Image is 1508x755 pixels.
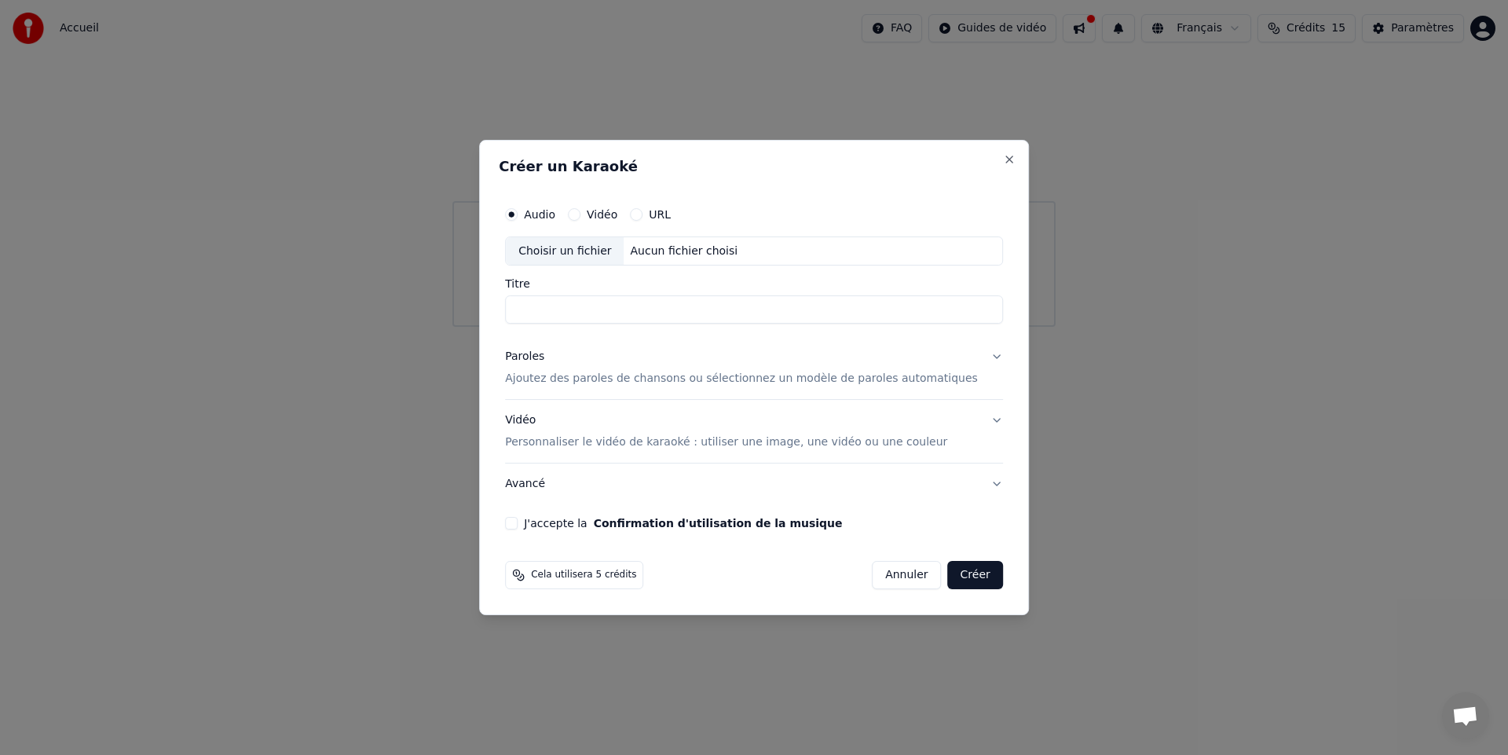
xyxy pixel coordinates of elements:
[649,209,671,220] label: URL
[872,561,941,589] button: Annuler
[506,237,624,266] div: Choisir un fichier
[524,209,555,220] label: Audio
[531,569,636,581] span: Cela utilisera 5 crédits
[505,279,1003,290] label: Titre
[505,372,978,387] p: Ajoutez des paroles de chansons ou sélectionnez un modèle de paroles automatiques
[499,159,1009,174] h2: Créer un Karaoké
[505,464,1003,504] button: Avancé
[587,209,617,220] label: Vidéo
[505,401,1003,464] button: VidéoPersonnaliser le vidéo de karaoké : utiliser une image, une vidéo ou une couleur
[624,244,745,259] div: Aucun fichier choisi
[594,518,843,529] button: J'accepte la
[505,434,947,450] p: Personnaliser le vidéo de karaoké : utiliser une image, une vidéo ou une couleur
[505,413,947,451] div: Vidéo
[505,350,544,365] div: Paroles
[948,561,1003,589] button: Créer
[505,337,1003,400] button: ParolesAjoutez des paroles de chansons ou sélectionnez un modèle de paroles automatiques
[524,518,842,529] label: J'accepte la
